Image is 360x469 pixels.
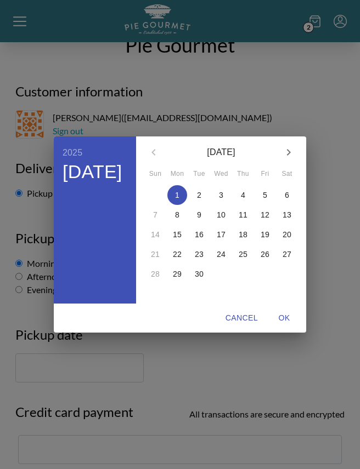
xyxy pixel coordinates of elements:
[255,185,275,205] button: 5
[211,244,231,264] button: 24
[167,264,187,284] button: 29
[239,229,248,240] p: 18
[261,249,269,260] p: 26
[239,249,248,260] p: 25
[197,209,201,220] p: 9
[175,209,179,220] p: 8
[167,225,187,244] button: 15
[173,249,182,260] p: 22
[63,145,82,161] button: 2025
[195,268,204,279] p: 30
[195,229,204,240] p: 16
[226,311,258,325] span: Cancel
[233,205,253,225] button: 11
[167,205,187,225] button: 8
[189,169,209,180] span: Tue
[217,209,226,220] p: 10
[277,244,297,264] button: 27
[217,229,226,240] p: 17
[261,229,269,240] p: 19
[63,161,122,184] button: [DATE]
[211,169,231,180] span: Wed
[255,244,275,264] button: 26
[145,169,165,180] span: Sun
[283,209,291,220] p: 13
[221,308,262,328] button: Cancel
[175,190,179,201] p: 1
[217,249,226,260] p: 24
[277,205,297,225] button: 13
[167,146,275,159] p: [DATE]
[255,225,275,244] button: 19
[197,190,201,201] p: 2
[241,190,245,201] p: 4
[173,229,182,240] p: 15
[233,185,253,205] button: 4
[261,209,269,220] p: 12
[219,190,223,201] p: 3
[283,229,291,240] p: 20
[285,190,289,201] p: 6
[211,225,231,244] button: 17
[173,268,182,279] p: 29
[283,249,291,260] p: 27
[167,244,187,264] button: 22
[167,169,187,180] span: Mon
[239,209,248,220] p: 11
[271,311,297,325] span: OK
[211,185,231,205] button: 3
[267,308,302,328] button: OK
[255,205,275,225] button: 12
[233,169,253,180] span: Thu
[255,169,275,180] span: Fri
[233,225,253,244] button: 18
[189,185,209,205] button: 2
[277,225,297,244] button: 20
[277,185,297,205] button: 6
[189,225,209,244] button: 16
[211,205,231,225] button: 10
[189,264,209,284] button: 30
[189,205,209,225] button: 9
[233,244,253,264] button: 25
[277,169,297,180] span: Sat
[167,185,187,205] button: 1
[189,244,209,264] button: 23
[263,190,267,201] p: 5
[195,249,204,260] p: 23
